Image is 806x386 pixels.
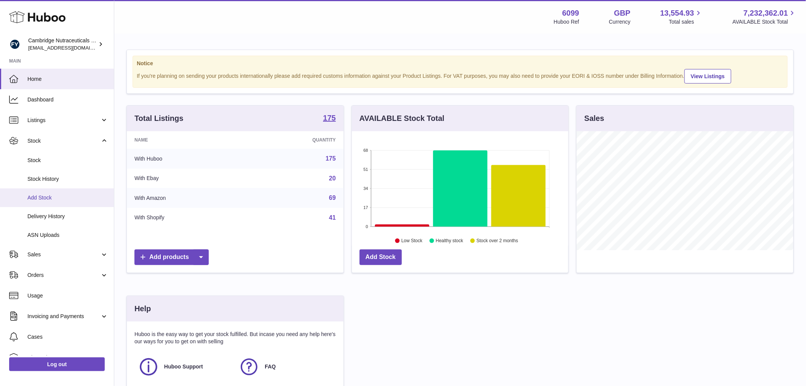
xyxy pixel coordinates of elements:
span: Total sales [669,18,703,26]
h3: Help [134,304,151,314]
img: huboo@camnutra.com [9,39,21,50]
span: Stock [27,137,100,145]
text: 68 [363,148,368,153]
div: Cambridge Nutraceuticals Ltd [28,37,97,51]
span: Sales [27,251,100,258]
span: Orders [27,272,100,279]
span: Dashboard [27,96,108,103]
th: Name [127,131,245,149]
p: Huboo is the easy way to get your stock fulfilled. But incase you need any help here's our ways f... [134,331,336,345]
h3: Sales [584,113,604,124]
text: 17 [363,205,368,210]
span: ASN Uploads [27,232,108,239]
a: 175 [323,114,336,123]
span: [EMAIL_ADDRESS][DOMAIN_NAME] [28,45,112,51]
div: Currency [609,18,631,26]
a: Huboo Support [138,357,231,377]
div: Huboo Ref [554,18,579,26]
td: With Shopify [127,208,245,228]
th: Quantity [245,131,343,149]
text: 0 [366,224,368,229]
span: Channels [27,354,108,361]
span: Usage [27,292,108,299]
span: Invoicing and Payments [27,313,100,320]
span: Listings [27,117,100,124]
span: FAQ [265,363,276,370]
strong: 6099 [562,8,579,18]
a: 20 [329,175,336,182]
text: Stock over 2 months [477,238,518,244]
strong: Notice [137,60,784,67]
td: With Huboo [127,149,245,169]
text: Low Stock [401,238,423,244]
span: Add Stock [27,194,108,201]
a: Log out [9,357,105,371]
span: Stock [27,157,108,164]
a: FAQ [239,357,332,377]
a: View Listings [684,69,731,84]
a: 69 [329,195,336,201]
td: With Amazon [127,188,245,208]
span: Delivery History [27,213,108,220]
h3: Total Listings [134,113,184,124]
h3: AVAILABLE Stock Total [360,113,445,124]
strong: 175 [323,114,336,122]
span: Stock History [27,175,108,183]
span: AVAILABLE Stock Total [732,18,797,26]
span: Home [27,76,108,83]
div: If you're planning on sending your products internationally please add required customs informati... [137,68,784,84]
a: Add Stock [360,249,402,265]
span: 7,232,362.01 [744,8,788,18]
a: 13,554.93 Total sales [660,8,703,26]
span: 13,554.93 [660,8,694,18]
a: Add products [134,249,209,265]
a: 41 [329,214,336,221]
a: 7,232,362.01 AVAILABLE Stock Total [732,8,797,26]
span: Cases [27,333,108,341]
text: 34 [363,186,368,191]
text: Healthy stock [436,238,464,244]
td: With Ebay [127,169,245,188]
strong: GBP [614,8,630,18]
a: 175 [326,155,336,162]
span: Huboo Support [164,363,203,370]
text: 51 [363,167,368,172]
